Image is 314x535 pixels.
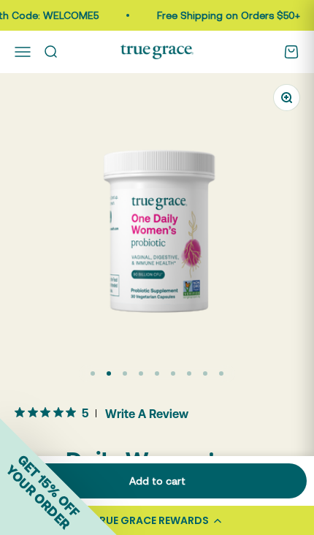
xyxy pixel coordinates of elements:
div: TRUE GRACE REWARDS [93,513,209,528]
button: 5 out 5 stars rating in total 4 reviews. Jump to reviews. [15,402,188,424]
span: Write A Review [105,402,188,424]
div: Add to cart [25,473,289,489]
span: GET 15% OFF [15,452,83,520]
span: YOUR ORDER [3,462,73,532]
button: Add to cart [7,463,307,498]
a: Free Shipping on Orders $50+ [156,10,299,21]
span: 5 [82,404,88,420]
p: One Daily Women's Probiotic [15,441,299,516]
